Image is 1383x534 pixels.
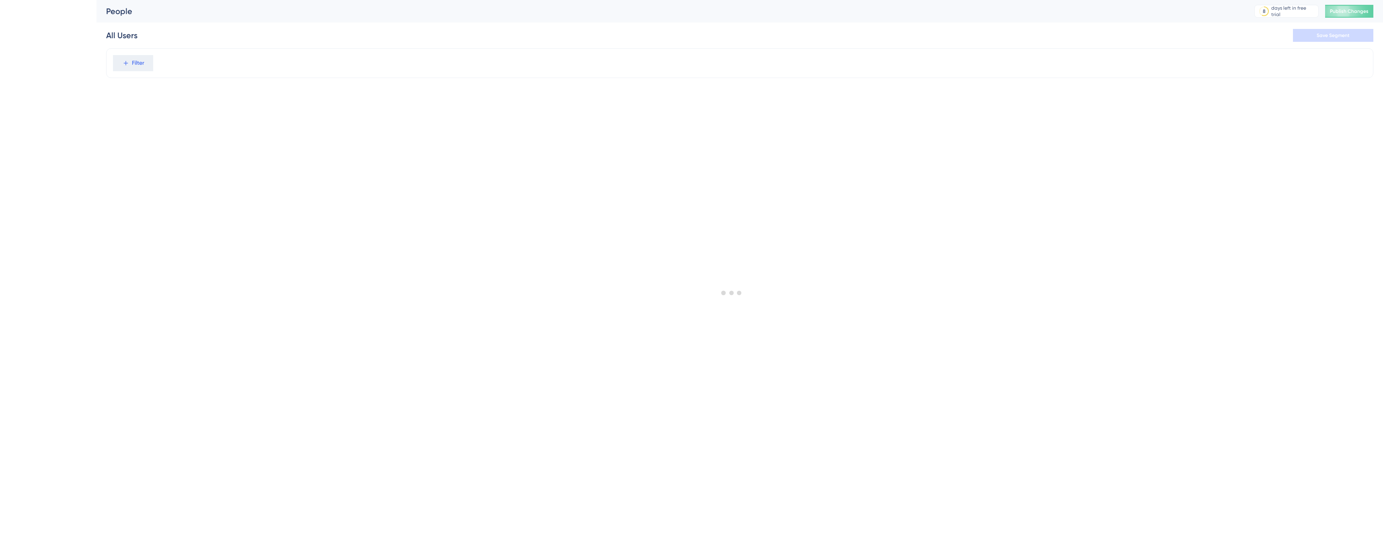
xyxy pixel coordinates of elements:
div: People [106,6,1234,17]
div: All Users [106,30,137,41]
button: Publish Changes [1325,5,1373,18]
button: Save Segment [1293,29,1373,42]
span: Save Segment [1317,32,1350,39]
div: days left in free trial [1271,5,1316,18]
div: 8 [1263,8,1266,14]
span: Publish Changes [1330,8,1369,14]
